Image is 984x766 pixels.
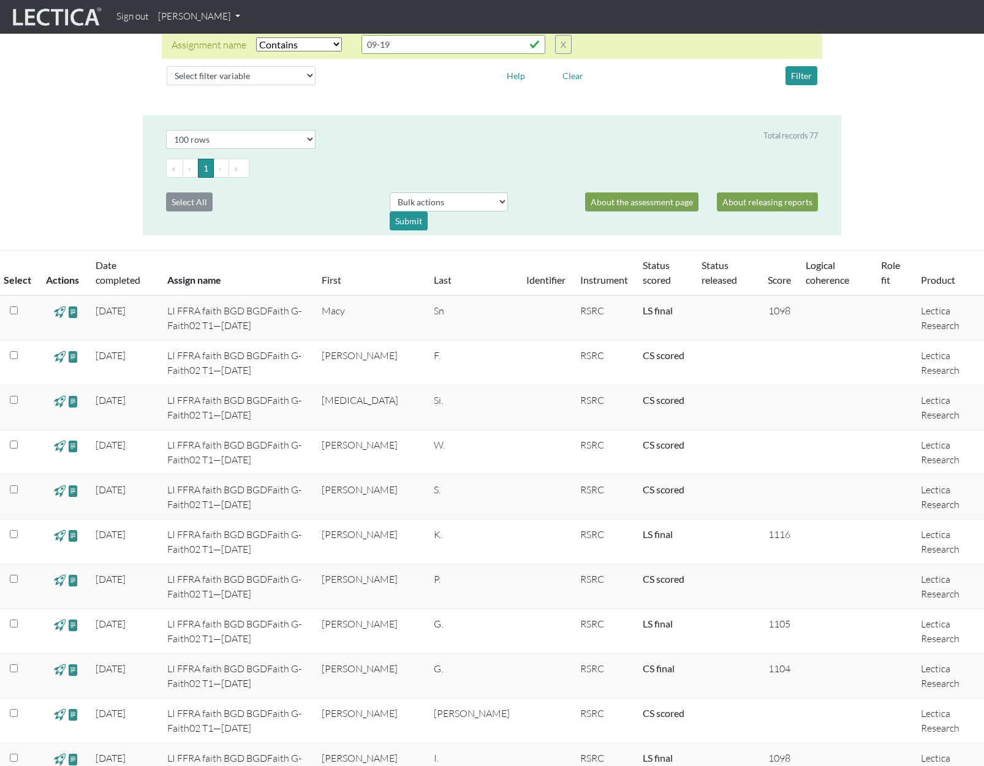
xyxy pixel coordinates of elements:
[573,564,635,609] td: RSRC
[160,475,314,520] td: LI FFRA faith BGD BGDFaith G-Faith02 T1—[DATE]
[426,475,519,520] td: S.
[426,654,519,699] td: G.
[643,439,684,450] a: Completed = assessment has been completed; CS scored = assessment has been CLAS scored; LS scored...
[88,699,160,743] td: [DATE]
[768,752,790,764] span: 1098
[67,439,79,453] span: view
[153,5,245,29] a: [PERSON_NAME]
[785,66,817,85] button: Filter
[768,618,790,630] span: 1105
[88,475,160,520] td: [DATE]
[322,274,341,286] a: First
[921,274,955,286] a: Product
[96,259,140,286] a: Date completed
[314,341,426,385] td: [PERSON_NAME]
[585,192,698,211] a: About the assessment page
[643,528,673,540] a: Completed = assessment has been completed; CS scored = assessment has been CLAS scored; LS scored...
[643,618,673,629] a: Completed = assessment has been completed; CS scored = assessment has been CLAS scored; LS scored...
[426,609,519,654] td: G.
[426,564,519,609] td: P.
[54,573,66,587] span: view
[88,385,160,430] td: [DATE]
[54,439,66,453] span: view
[526,274,566,286] a: Identifier
[768,528,790,540] span: 1116
[314,654,426,699] td: [PERSON_NAME]
[573,654,635,699] td: RSRC
[67,573,79,587] span: view
[555,35,572,54] button: X
[54,662,66,677] span: view
[54,707,66,721] span: view
[160,341,314,385] td: LI FFRA faith BGD BGDFaith G-Faith02 T1—[DATE]
[314,475,426,520] td: [PERSON_NAME]
[88,564,160,609] td: [DATE]
[314,699,426,743] td: [PERSON_NAME]
[643,259,671,286] a: Status scored
[67,394,79,408] span: view
[580,274,628,286] a: Instrument
[314,295,426,341] td: Macy
[573,430,635,475] td: RSRC
[914,564,984,609] td: Lectica Research
[67,349,79,363] span: view
[88,341,160,385] td: [DATE]
[914,475,984,520] td: Lectica Research
[434,274,452,286] a: Last
[10,6,102,29] img: lecticalive
[54,483,66,498] span: view
[914,430,984,475] td: Lectica Research
[914,520,984,564] td: Lectica Research
[198,159,214,178] button: Go to page 1
[67,618,79,632] span: view
[643,305,673,316] a: Completed = assessment has been completed; CS scored = assessment has been CLAS scored; LS scored...
[573,341,635,385] td: RSRC
[763,130,818,142] div: Total records 77
[768,274,791,286] a: Score
[314,520,426,564] td: [PERSON_NAME]
[160,699,314,743] td: LI FFRA faith BGD BGDFaith G-Faith02 T1—[DATE]
[390,211,428,230] div: Submit
[54,752,66,766] span: view
[88,609,160,654] td: [DATE]
[643,394,684,406] a: Completed = assessment has been completed; CS scored = assessment has been CLAS scored; LS scored...
[160,520,314,564] td: LI FFRA faith BGD BGDFaith G-Faith02 T1—[DATE]
[314,564,426,609] td: [PERSON_NAME]
[67,483,79,498] span: view
[88,430,160,475] td: [DATE]
[914,699,984,743] td: Lectica Research
[573,385,635,430] td: RSRC
[112,5,153,29] a: Sign out
[643,573,684,585] a: Completed = assessment has been completed; CS scored = assessment has been CLAS scored; LS scored...
[160,251,314,296] th: Assign name
[67,707,79,721] span: view
[573,609,635,654] td: RSRC
[426,520,519,564] td: K.
[172,37,246,52] div: Assignment name
[573,475,635,520] td: RSRC
[914,295,984,341] td: Lectica Research
[314,430,426,475] td: [PERSON_NAME]
[160,564,314,609] td: LI FFRA faith BGD BGDFaith G-Faith02 T1—[DATE]
[426,699,519,743] td: [PERSON_NAME]
[426,341,519,385] td: F.
[160,609,314,654] td: LI FFRA faith BGD BGDFaith G-Faith02 T1—[DATE]
[806,259,849,286] a: Logical coherence
[573,699,635,743] td: RSRC
[643,483,684,495] a: Completed = assessment has been completed; CS scored = assessment has been CLAS scored; LS scored...
[573,520,635,564] td: RSRC
[54,618,66,632] span: view
[88,520,160,564] td: [DATE]
[501,69,531,80] a: Help
[643,752,673,764] a: Completed = assessment has been completed; CS scored = assessment has been CLAS scored; LS scored...
[67,752,79,766] span: view
[643,707,684,719] a: Completed = assessment has been completed; CS scored = assessment has been CLAS scored; LS scored...
[54,305,66,319] span: view
[643,349,684,361] a: Completed = assessment has been completed; CS scored = assessment has been CLAS scored; LS scored...
[702,259,737,286] a: Status released
[160,430,314,475] td: LI FFRA faith BGD BGDFaith G-Faith02 T1—[DATE]
[426,385,519,430] td: Si.
[67,528,79,542] span: view
[914,654,984,699] td: Lectica Research
[88,295,160,341] td: [DATE]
